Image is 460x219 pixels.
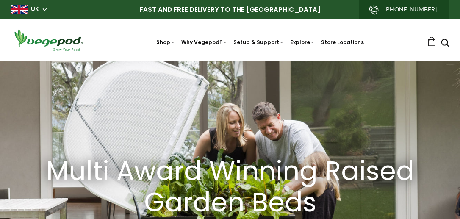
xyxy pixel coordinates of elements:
[181,39,227,46] a: Why Vegepod?
[11,28,87,52] img: Vegepod
[321,39,364,46] a: Store Locations
[441,39,449,48] a: Search
[31,5,39,14] a: UK
[11,5,28,14] img: gb_large.png
[290,39,315,46] a: Explore
[45,155,415,219] a: Multi Award Winning Raised Garden Beds
[233,39,284,46] a: Setup & Support
[156,39,175,46] a: Shop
